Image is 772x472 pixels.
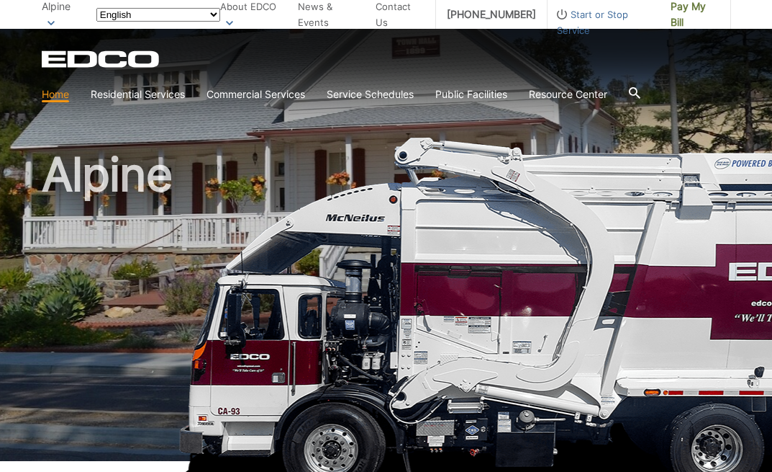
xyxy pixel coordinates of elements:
[96,8,220,22] select: Select a language
[206,86,305,102] a: Commercial Services
[91,86,185,102] a: Residential Services
[42,86,69,102] a: Home
[42,151,731,468] h1: Alpine
[327,86,414,102] a: Service Schedules
[529,86,607,102] a: Resource Center
[42,50,161,68] a: EDCD logo. Return to the homepage.
[435,86,507,102] a: Public Facilities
